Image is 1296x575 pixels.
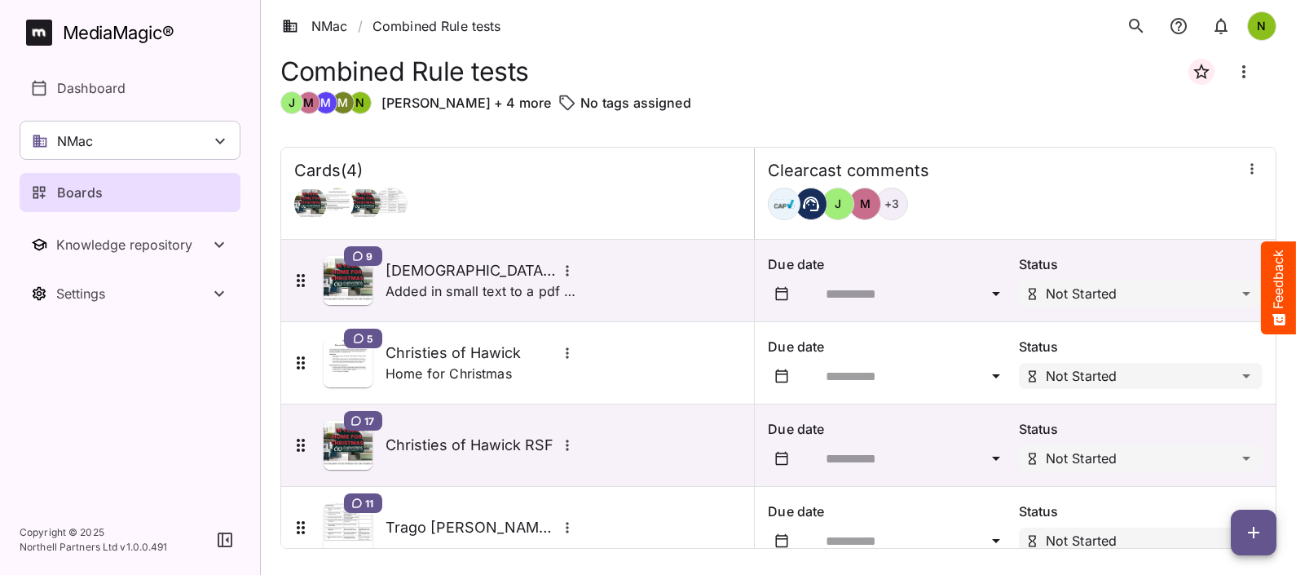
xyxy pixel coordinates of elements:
div: M [315,91,337,114]
a: Dashboard [20,69,240,108]
p: Copyright © 2025 [20,525,168,540]
span: 17 [364,414,374,427]
p: Northell Partners Ltd v 1.0.0.491 [20,540,168,555]
span: 5 [367,332,372,345]
button: More options for Chrysties 3.16 and 3.49 [557,260,578,281]
p: Dashboard [57,78,126,98]
p: No tags assigned [580,93,690,113]
h5: Christies of Hawick RSF [386,436,557,455]
h5: Christies of Hawick [386,343,557,363]
p: Boards [57,183,103,202]
div: N [349,91,372,114]
div: J [822,188,854,220]
h5: Trago [PERSON_NAME] 3.16 and 3.17 mismatch [386,518,557,537]
h4: Cards ( 4 ) [294,161,363,181]
p: Status [1019,337,1263,356]
div: Knowledge repository [56,237,209,253]
p: Home for Christmas [386,364,512,383]
a: Boards [20,173,240,212]
h5: [DEMOGRAPHIC_DATA] 3.16 and 3.49 [386,261,557,281]
nav: Knowledge repository [20,225,240,264]
h4: Clearcast comments [768,161,929,181]
p: [PERSON_NAME] + 4 more [381,93,551,113]
button: More options for Trago Mills 3.16 and 3.17 mismatch [557,517,578,538]
div: Settings [56,285,209,302]
button: More options for Christies of Hawick RSF [557,435,578,456]
img: Asset Thumbnail [324,503,372,552]
p: NMac [57,131,94,151]
p: Not Started [1046,452,1117,465]
p: Status [1019,254,1263,274]
img: Asset Thumbnail [324,338,372,387]
button: Toggle Settings [20,274,240,313]
div: MediaMagic ® [63,20,174,46]
div: M [298,91,320,114]
nav: Settings [20,274,240,313]
p: Not Started [1046,369,1117,383]
p: Added in small text to a pdf with pictures and graphics [386,281,578,301]
p: Status [1019,419,1263,439]
button: Feedback [1261,241,1296,334]
a: MediaMagic® [26,20,240,46]
button: More options for Christies of Hawick [557,343,578,364]
div: N [1247,11,1276,41]
a: NMac [282,16,348,36]
img: tag-outline.svg [558,93,577,113]
span: 11 [365,497,373,510]
div: J [280,91,303,114]
h1: Combined Rule tests [280,56,529,86]
button: notifications [1162,10,1195,42]
p: Due date [768,502,1012,521]
div: M [849,188,881,220]
p: Not Started [1046,287,1117,300]
p: Not Started [1046,534,1117,547]
span: 9 [366,250,372,263]
button: Board more options [1224,52,1263,91]
div: M [332,91,355,114]
button: notifications [1205,10,1237,42]
img: Asset Thumbnail [324,421,372,470]
div: + 3 [875,188,908,220]
p: Due date [768,419,1012,439]
img: Asset Thumbnail [324,256,372,305]
button: Toggle Knowledge repository [20,225,240,264]
p: Status [1019,502,1263,521]
p: Due date [768,254,1012,274]
span: / [358,16,363,36]
p: Due date [768,337,1012,356]
button: search [1120,10,1153,42]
